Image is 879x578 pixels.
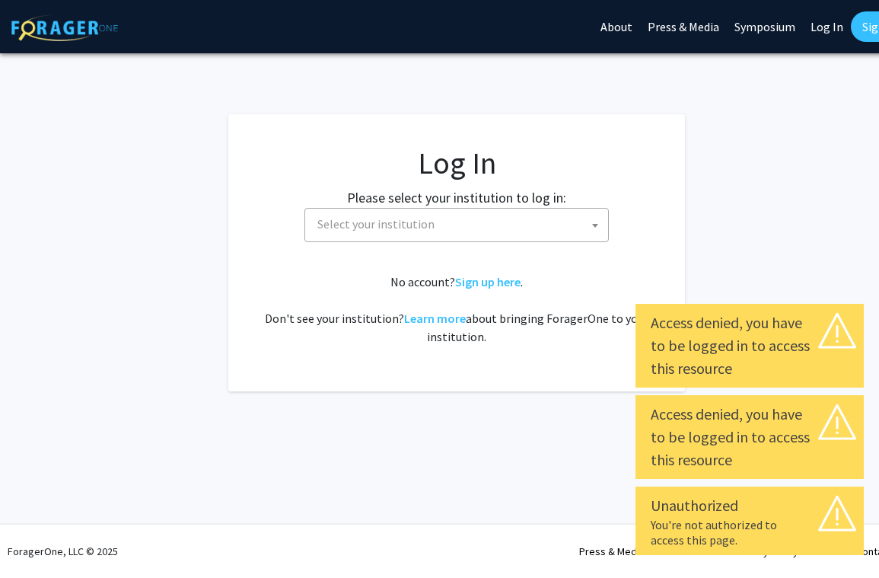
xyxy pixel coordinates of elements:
span: Select your institution [304,208,609,242]
span: Select your institution [317,216,435,232]
div: Access denied, you have to be logged in to access this resource [651,403,849,471]
a: Learn more about bringing ForagerOne to your institution [404,311,466,326]
img: ForagerOne Logo [11,14,118,41]
span: Select your institution [311,209,608,240]
div: ForagerOne, LLC © 2025 [8,525,118,578]
div: No account? . Don't see your institution? about bringing ForagerOne to your institution. [259,273,654,346]
a: Sign up here [455,274,521,289]
label: Please select your institution to log in: [347,187,566,208]
div: Access denied, you have to be logged in to access this resource [651,311,849,380]
a: Press & Media [579,544,645,558]
div: Unauthorized [651,494,849,517]
h1: Log In [259,145,654,181]
div: You're not authorized to access this page. [651,517,849,548]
